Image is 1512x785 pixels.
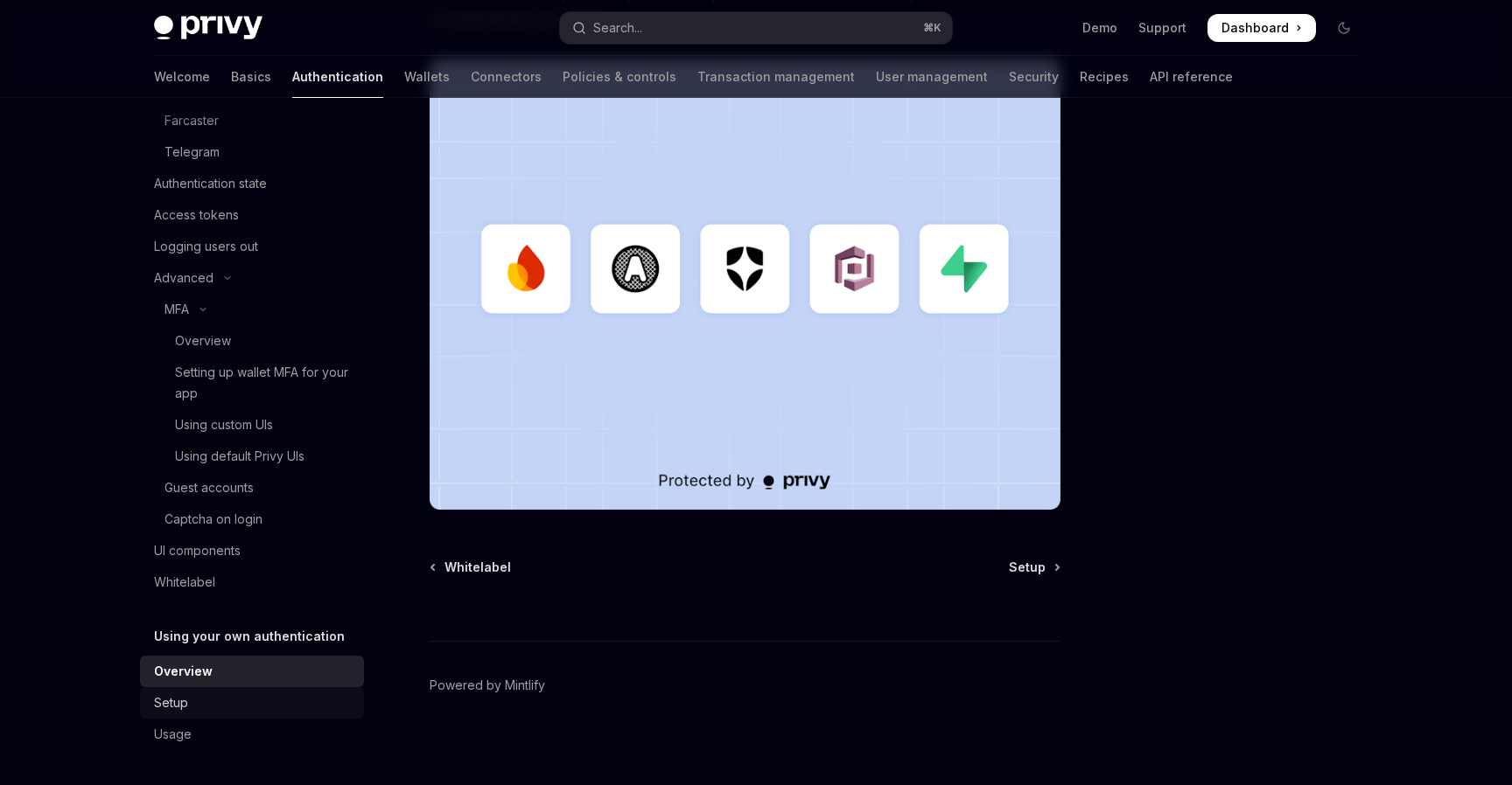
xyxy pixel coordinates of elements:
[175,362,353,404] div: Setting up wallet MFA for your app
[1330,14,1358,42] button: Toggle dark mode
[154,626,345,647] h5: Using your own authentication
[140,504,364,535] a: Captcha on login
[164,142,220,163] div: Telegram
[154,572,215,593] div: Whitelabel
[697,56,855,98] a: Transaction management
[140,231,364,262] a: Logging users out
[154,267,213,288] div: Advanced
[1082,19,1117,37] a: Demo
[140,294,364,325] button: Toggle MFA section
[140,409,364,441] a: Using custom UIs
[175,330,231,351] div: Overview
[1207,14,1316,42] a: Dashboard
[444,559,511,576] span: Whitelabel
[1009,559,1046,576] span: Setup
[560,12,952,44] button: Open search
[154,236,258,257] div: Logging users out
[140,441,364,472] a: Using default Privy UIs
[140,566,364,598] a: Whitelabel
[292,56,383,98] a: Authentication
[1138,19,1186,37] a: Support
[923,21,941,35] span: ⌘ K
[231,56,271,98] a: Basics
[140,325,364,357] a: Overview
[876,56,988,98] a: User management
[140,472,364,504] a: Guest accounts
[175,414,273,435] div: Using custom UIs
[140,136,364,168] a: Telegram
[593,17,642,38] div: Search...
[404,56,450,98] a: Wallets
[175,446,304,467] div: Using default Privy UIs
[140,687,364,719] a: Setup
[164,299,189,320] div: MFA
[154,16,262,40] img: dark logo
[140,535,364,566] a: UI components
[154,173,267,194] div: Authentication state
[154,540,241,561] div: UI components
[140,168,364,199] a: Authentication state
[164,509,262,530] div: Captcha on login
[471,56,542,98] a: Connectors
[140,656,364,687] a: Overview
[431,559,511,576] a: Whitelabel
[430,59,1060,510] img: JWT-based auth splash
[154,205,239,226] div: Access tokens
[140,719,364,750] a: Usage
[1150,56,1233,98] a: API reference
[1080,56,1129,98] a: Recipes
[430,677,545,694] a: Powered by Mintlify
[154,661,213,682] div: Overview
[164,477,254,498] div: Guest accounts
[140,262,364,294] button: Toggle Advanced section
[1221,19,1289,37] span: Dashboard
[563,56,676,98] a: Policies & controls
[140,199,364,231] a: Access tokens
[154,56,210,98] a: Welcome
[154,724,192,745] div: Usage
[154,692,188,713] div: Setup
[1009,559,1059,576] a: Setup
[140,357,364,409] a: Setting up wallet MFA for your app
[1009,56,1059,98] a: Security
